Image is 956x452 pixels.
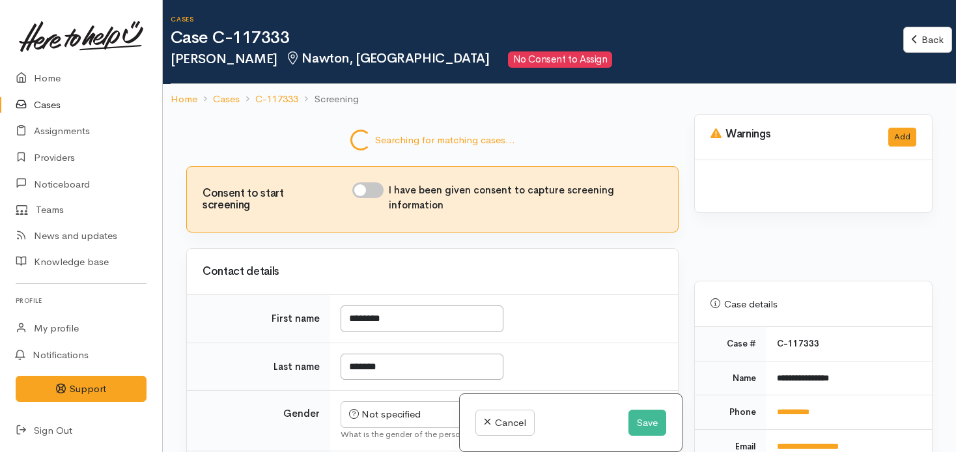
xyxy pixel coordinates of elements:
[475,410,535,436] a: Cancel
[171,29,903,48] h1: Case C-117333
[171,51,903,68] h2: [PERSON_NAME]
[203,266,662,278] h3: Contact details
[628,410,666,436] button: Save
[710,297,916,312] div: Case details
[274,360,320,374] label: Last name
[389,183,662,212] label: I have been given consent to capture screening information
[710,128,873,141] h3: Warnings
[171,92,197,107] a: Home
[777,338,819,349] b: C-117333
[171,16,903,23] h6: Cases
[508,51,612,68] span: No Consent to Assign
[695,327,766,361] td: Case #
[298,92,358,107] li: Screening
[903,27,952,53] a: Back
[341,428,662,441] div: What is the gender of the person asking for help?
[285,50,490,66] span: Nawton, [GEOGRAPHIC_DATA]
[695,395,766,430] td: Phone
[16,376,147,403] button: Support
[375,133,515,148] span: Searching for matching cases...
[255,92,298,107] a: C-117333
[341,401,484,428] button: Not specified
[163,84,956,115] nav: breadcrumb
[349,407,464,422] div: Not specified
[695,361,766,395] td: Name
[888,128,916,147] button: Add
[203,188,352,212] h3: Consent to start screening
[16,292,147,309] h6: Profile
[213,92,240,107] a: Cases
[272,311,320,326] label: First name
[283,406,320,421] label: Gender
